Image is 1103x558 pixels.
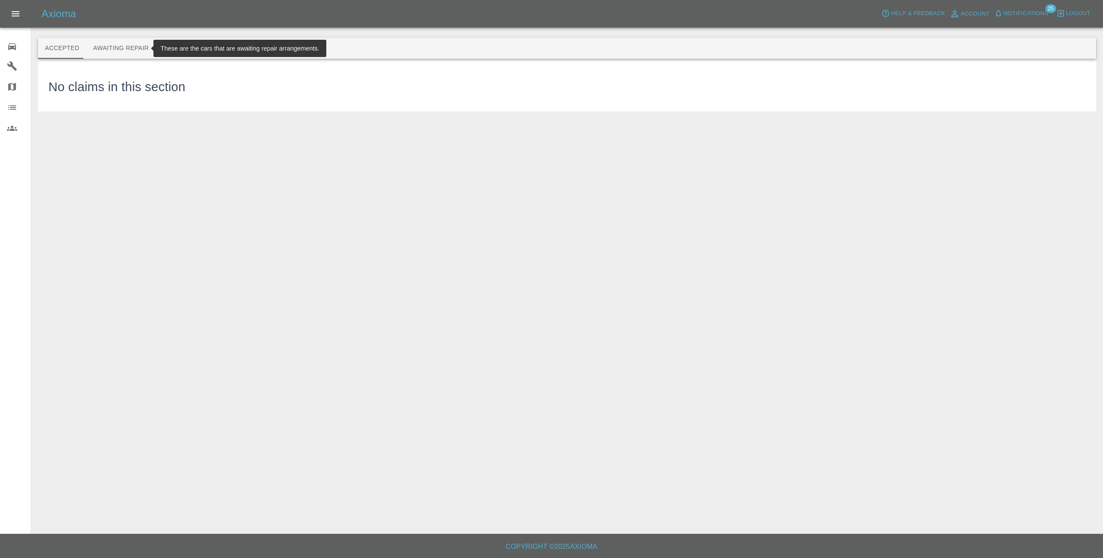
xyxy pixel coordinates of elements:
[86,38,156,59] button: Awaiting Repair
[891,9,945,19] span: Help & Feedback
[961,9,990,19] span: Account
[201,38,247,59] button: Repaired
[1045,4,1056,13] span: 25
[992,7,1051,20] button: Notifications
[1004,9,1049,19] span: Notifications
[5,3,26,24] button: Open drawer
[1054,7,1093,20] button: Logout
[7,541,1096,553] h6: Copyright © 2025 Axioma
[879,7,947,20] button: Help & Feedback
[1066,9,1090,19] span: Logout
[38,38,86,59] button: Accepted
[48,78,185,97] h3: No claims in this section
[247,38,286,59] button: Paid
[41,7,76,21] h5: Axioma
[156,38,201,59] button: In Repair
[947,7,992,21] a: Account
